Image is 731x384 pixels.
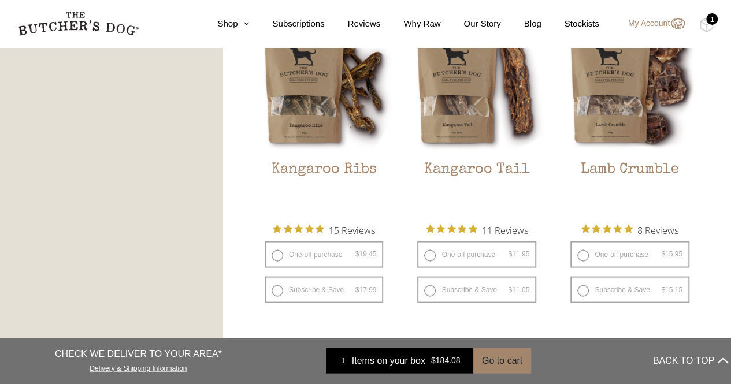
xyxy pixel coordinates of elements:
img: TBD_Cart-Full.png [699,17,714,32]
span: $ [508,249,512,258]
a: Kangaroo RibsKangaroo Ribs [256,15,392,215]
button: Go to cart [473,348,531,373]
a: 1 Items on your box $184.08 [326,348,473,373]
span: $ [355,249,359,258]
button: Rated 4.9 out of 5 stars from 15 reviews. Jump to reviews. [273,221,375,238]
span: $ [508,285,512,293]
bdi: 15.95 [661,249,682,258]
h2: Lamb Crumble [562,161,698,215]
img: Lamb Crumble [562,15,698,151]
a: Blog [501,17,541,31]
div: 1 [706,13,718,25]
span: $ [355,285,359,293]
img: Kangaroo Ribs [256,15,392,151]
a: Shop [194,17,249,31]
a: Kangaroo TailKangaroo Tail [409,15,545,215]
bdi: 11.05 [508,285,529,293]
button: Rated 5 out of 5 stars from 11 reviews. Jump to reviews. [426,221,528,238]
div: 1 [335,355,352,366]
a: Lamb CrumbleLamb Crumble [562,15,698,215]
p: CHECK WE DELIVER TO YOUR AREA* [55,346,222,360]
span: $ [431,356,436,365]
label: Subscribe & Save [570,276,689,303]
span: $ [661,249,665,258]
h2: Kangaroo Tail [409,161,545,215]
span: 11 Reviews [482,221,528,238]
label: One-off purchase [570,241,689,267]
h2: Kangaroo Ribs [256,161,392,215]
bdi: 184.08 [431,356,461,365]
label: Subscribe & Save [417,276,536,303]
span: Items on your box [352,353,425,367]
bdi: 11.95 [508,249,529,258]
a: My Account [617,17,685,31]
a: Subscriptions [249,17,324,31]
span: $ [661,285,665,293]
label: One-off purchase [417,241,536,267]
img: Kangaroo Tail [409,15,545,151]
a: Stockists [541,17,599,31]
label: Subscribe & Save [265,276,384,303]
bdi: 19.45 [355,249,377,258]
span: 15 Reviews [329,221,375,238]
a: Reviews [325,17,381,31]
a: Why Raw [380,17,440,31]
button: Rated 4.9 out of 5 stars from 8 reviews. Jump to reviews. [581,221,678,238]
button: BACK TO TOP [653,346,728,374]
a: Delivery & Shipping Information [90,361,187,372]
a: Our Story [440,17,500,31]
bdi: 17.99 [355,285,377,293]
span: 8 Reviews [637,221,678,238]
bdi: 15.15 [661,285,682,293]
label: One-off purchase [265,241,384,267]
